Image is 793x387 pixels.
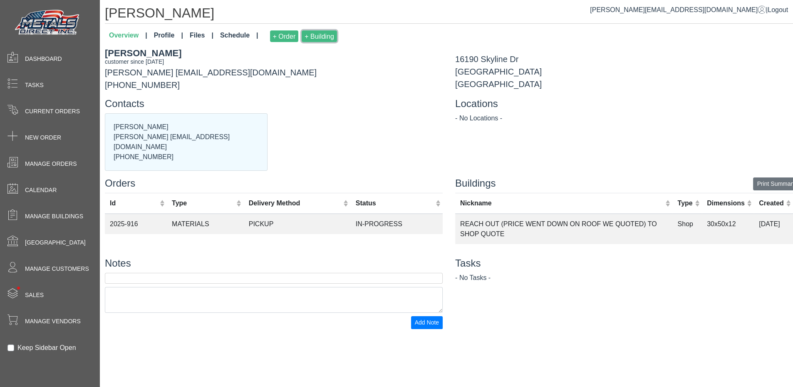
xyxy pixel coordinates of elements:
[455,98,793,110] h4: Locations
[25,265,89,273] span: Manage Customers
[25,133,61,142] span: New Order
[590,5,788,15] div: |
[186,27,217,45] a: Files
[455,113,793,123] div: - No Locations -
[106,27,151,45] a: Overview
[25,81,44,90] span: Tasks
[25,317,81,326] span: Manage Vendors
[302,30,337,42] button: + Building
[105,214,167,234] td: 2025-916
[455,257,793,270] h4: Tasks
[105,257,443,270] h4: Notes
[25,186,57,195] span: Calendar
[25,291,44,300] span: Sales
[455,214,672,244] td: REACH OUT (PRICE WENT DOWN ON ROOF WE QUOTED) TO SHOP QUOTE
[754,214,793,244] td: [DATE]
[702,214,754,244] td: 30x50x12
[172,198,234,208] div: Type
[455,177,793,190] h4: Buildings
[270,30,299,42] button: + Order
[8,275,29,302] span: •
[25,55,62,63] span: Dashboard
[17,343,76,353] label: Keep Sidebar Open
[25,238,86,247] span: [GEOGRAPHIC_DATA]
[590,6,766,13] a: [PERSON_NAME][EMAIL_ADDRESS][DOMAIN_NAME]
[768,6,788,13] span: Logout
[167,214,244,234] td: MATERIALS
[217,27,262,45] a: Schedule
[25,160,77,168] span: Manage Orders
[411,316,443,329] button: Add Note
[455,78,793,90] div: [GEOGRAPHIC_DATA]
[105,114,267,170] div: [PERSON_NAME] [PERSON_NAME] [EMAIL_ADDRESS][DOMAIN_NAME] [PHONE_NUMBER]
[249,198,342,208] div: Delivery Method
[105,57,443,66] div: customer since [DATE]
[460,198,663,208] div: Nickname
[759,198,784,208] div: Created
[351,214,443,234] td: IN-PROGRESS
[244,214,351,234] td: PICKUP
[12,7,83,38] img: Metals Direct Inc Logo
[455,273,793,283] div: - No Tasks -
[99,46,449,91] div: [PERSON_NAME] [EMAIL_ADDRESS][DOMAIN_NAME] [PHONE_NUMBER]
[151,27,186,45] a: Profile
[356,198,434,208] div: Status
[415,319,439,326] span: Add Note
[105,177,443,190] h4: Orders
[455,53,793,65] div: 16190 Skyline Dr
[25,212,83,221] span: Manage Buildings
[25,107,80,116] span: Current Orders
[105,46,443,60] div: [PERSON_NAME]
[707,198,745,208] div: Dimensions
[110,198,158,208] div: Id
[672,214,702,244] td: Shop
[677,198,692,208] div: Type
[105,5,793,24] h1: [PERSON_NAME]
[455,65,793,78] div: [GEOGRAPHIC_DATA]
[105,98,443,110] h4: Contacts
